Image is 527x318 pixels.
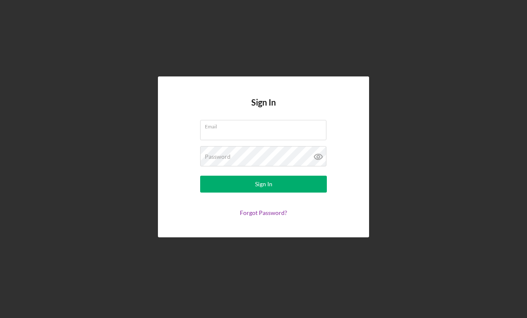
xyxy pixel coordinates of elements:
[205,120,326,130] label: Email
[205,153,231,160] label: Password
[200,176,327,193] button: Sign In
[251,98,276,120] h4: Sign In
[240,209,287,216] a: Forgot Password?
[255,176,272,193] div: Sign In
